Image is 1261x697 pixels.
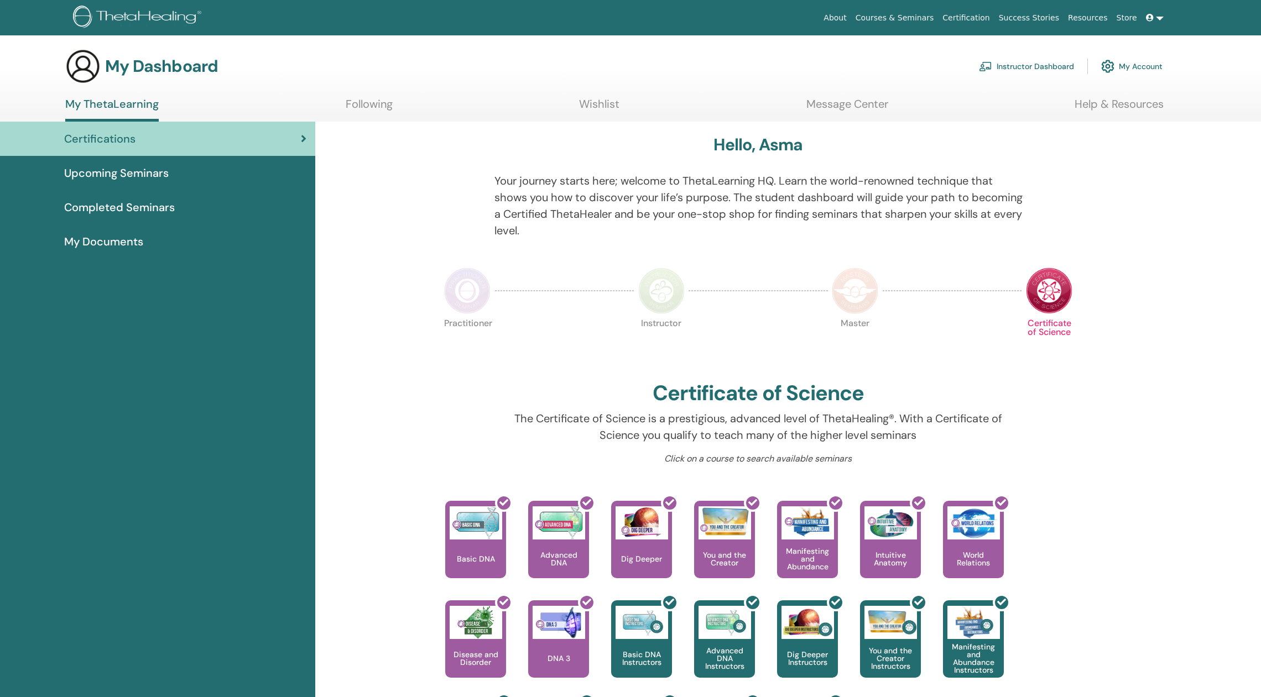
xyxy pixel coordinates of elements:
[694,647,755,670] p: Advanced DNA Instructors
[444,319,491,365] p: Practitioner
[73,6,205,30] img: logo.png
[864,606,917,639] img: You and the Creator Instructors
[1101,54,1163,78] a: My Account
[781,506,834,539] img: Manifesting and Abundance
[943,551,1004,567] p: World Relations
[806,97,888,119] a: Message Center
[1101,57,1114,76] img: cog.svg
[979,61,992,71] img: chalkboard-teacher.svg
[1075,97,1164,119] a: Help & Resources
[938,8,994,28] a: Certification
[533,506,585,539] img: Advanced DNA
[777,547,838,570] p: Manifesting and Abundance
[860,647,921,670] p: You and the Creator Instructors
[64,165,169,181] span: Upcoming Seminars
[528,551,589,567] p: Advanced DNA
[1112,8,1142,28] a: Store
[713,135,803,155] h3: Hello, Asma
[616,506,668,539] img: Dig Deeper
[450,606,502,639] img: Disease and Disorder
[494,452,1023,465] p: Click on a course to search available seminars
[494,410,1023,443] p: The Certificate of Science is a prestigious, advanced level of ThetaHealing®. With a Certificate ...
[346,97,393,119] a: Following
[860,551,921,567] p: Intuitive Anatomy
[943,501,1004,600] a: World Relations World Relations
[445,501,506,600] a: Basic DNA Basic DNA
[653,381,864,406] h2: Certificate of Science
[638,268,685,314] img: Instructor
[860,501,921,600] a: Intuitive Anatomy Intuitive Anatomy
[699,606,751,639] img: Advanced DNA Instructors
[864,506,917,539] img: Intuitive Anatomy
[699,506,751,537] img: You and the Creator
[851,8,939,28] a: Courses & Seminars
[445,651,506,666] p: Disease and Disorder
[450,506,502,539] img: Basic DNA
[65,49,101,84] img: generic-user-icon.jpg
[494,172,1023,239] p: Your journey starts here; welcome to ThetaLearning HQ. Learn the world-renowned technique that sh...
[1026,319,1072,365] p: Certificate of Science
[64,130,136,147] span: Certifications
[947,506,1000,539] img: World Relations
[947,606,1000,639] img: Manifesting and Abundance Instructors
[579,97,619,119] a: Wishlist
[105,56,218,76] h3: My Dashboard
[64,233,143,250] span: My Documents
[444,268,491,314] img: Practitioner
[64,199,175,216] span: Completed Seminars
[694,551,755,567] p: You and the Creator
[832,268,878,314] img: Master
[994,8,1064,28] a: Success Stories
[611,651,672,666] p: Basic DNA Instructors
[638,319,685,365] p: Instructor
[65,97,159,122] a: My ThetaLearning
[832,319,878,365] p: Master
[528,501,589,600] a: Advanced DNA Advanced DNA
[781,606,834,639] img: Dig Deeper Instructors
[617,555,666,563] p: Dig Deeper
[943,643,1004,674] p: Manifesting and Abundance Instructors
[777,501,838,600] a: Manifesting and Abundance Manifesting and Abundance
[777,651,838,666] p: Dig Deeper Instructors
[694,501,755,600] a: You and the Creator You and the Creator
[1026,268,1072,314] img: Certificate of Science
[819,8,851,28] a: About
[616,606,668,639] img: Basic DNA Instructors
[1064,8,1112,28] a: Resources
[611,501,672,600] a: Dig Deeper Dig Deeper
[979,54,1074,78] a: Instructor Dashboard
[533,606,585,639] img: DNA 3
